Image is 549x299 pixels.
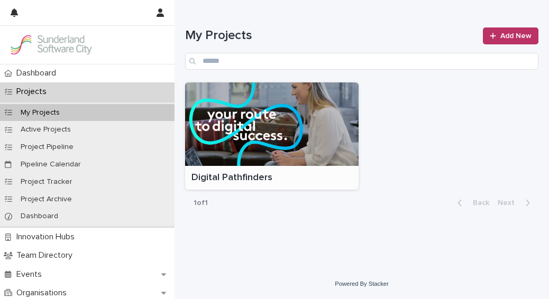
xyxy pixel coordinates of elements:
a: Add New [483,27,538,44]
a: Digital Pathfinders [185,82,359,190]
p: My Projects [12,108,68,117]
span: Back [466,199,489,207]
h1: My Projects [185,28,477,43]
span: Add New [500,32,532,40]
button: Next [493,198,538,208]
p: Events [12,269,50,279]
p: Team Directory [12,250,81,260]
p: Project Tracker [12,177,81,186]
p: Project Pipeline [12,143,82,152]
p: Projects [12,87,55,97]
p: Project Archive [12,195,80,204]
a: Powered By Stacker [335,281,388,287]
p: Pipeline Calendar [12,160,89,169]
button: Back [449,198,493,208]
input: Search [185,53,538,70]
p: 1 of 1 [185,190,216,216]
p: Dashboard [12,68,65,78]
img: Kay6KQejSz2FjblR6DWv [8,34,93,55]
p: Active Projects [12,125,79,134]
p: Innovation Hubs [12,232,83,242]
p: Organisations [12,288,75,298]
p: Digital Pathfinders [191,172,352,184]
span: Next [498,199,521,207]
p: Dashboard [12,212,67,221]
